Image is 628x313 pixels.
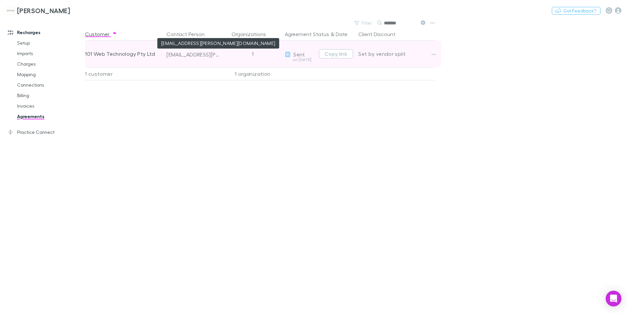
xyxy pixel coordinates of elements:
button: Agreement Status [285,28,329,41]
img: Hales Douglass's Logo [7,7,14,14]
button: Contact Person [167,28,213,41]
div: & [285,28,353,41]
div: Set by vendor split [358,41,435,67]
div: 1 customer [85,67,164,80]
a: Agreements [11,111,89,122]
h3: [PERSON_NAME] [17,7,70,14]
div: Open Intercom Messenger [606,291,621,306]
button: Date [336,28,348,41]
span: Sent [293,51,305,57]
div: on [DATE] [285,58,316,62]
a: Charges [11,59,89,69]
a: Billing [11,90,89,101]
button: Customer [85,28,117,41]
div: [EMAIL_ADDRESS][PERSON_NAME][DOMAIN_NAME] [167,51,220,58]
button: Organizations [232,28,274,41]
div: 1 organization [223,67,282,80]
a: Mapping [11,69,89,80]
button: Client Discount [358,28,403,41]
a: Recharges [1,27,89,38]
a: Imports [11,48,89,59]
a: Setup [11,38,89,48]
button: Got Feedback? [552,7,600,15]
a: Practice Connect [1,127,89,137]
a: Invoices [11,101,89,111]
button: Filter [351,19,376,27]
div: 101 Web Technology Pty Ltd [85,41,161,67]
a: Connections [11,80,89,90]
button: Copy link [319,49,353,58]
a: [PERSON_NAME] [3,3,74,18]
div: 1 [223,41,282,67]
